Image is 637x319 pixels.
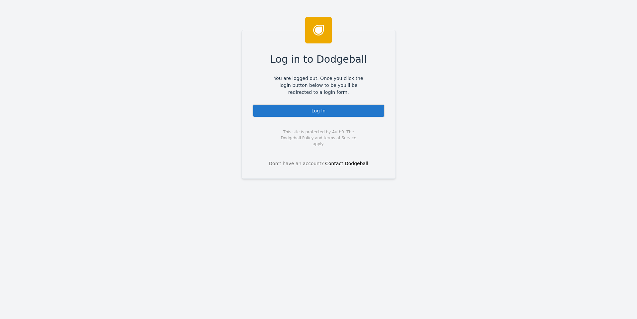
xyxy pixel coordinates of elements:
[252,104,385,117] div: Log In
[269,75,368,96] span: You are logged out. Once you click the login button below to be you'll be redirected to a login f...
[275,129,362,147] span: This site is protected by Auth0. The Dodgeball Policy and terms of Service apply.
[325,161,368,166] a: Contact Dodgeball
[269,160,324,167] span: Don't have an account?
[270,52,367,67] span: Log in to Dodgeball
